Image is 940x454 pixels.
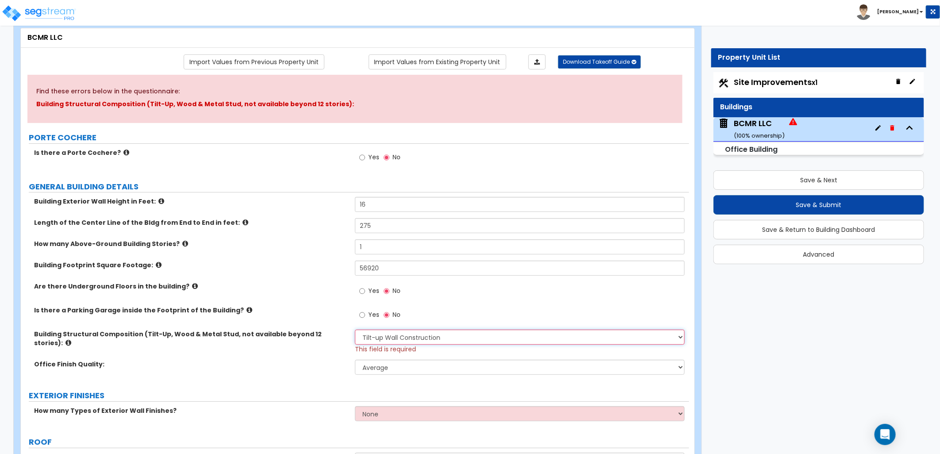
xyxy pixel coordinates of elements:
[34,197,348,206] label: Building Exterior Wall Height in Feet:
[34,406,348,415] label: How many Types of Exterior Wall Finishes?
[29,436,689,448] label: ROOF
[34,360,348,369] label: Office Finish Quality:
[393,286,401,295] span: No
[718,118,729,129] img: building.svg
[184,54,324,69] a: Import the dynamic attribute values from previous properties.
[1,4,77,22] img: logo_pro_r.png
[713,220,924,239] button: Save & Return to Building Dashboard
[393,153,401,162] span: No
[192,283,198,289] i: click for more info!
[368,310,379,319] span: Yes
[718,77,729,89] img: Construction.png
[36,99,674,110] p: Building Structural Composition (Tilt-Up, Wood & Metal Stud, not available beyond 12 stories):
[27,33,688,43] div: BCMR LLC
[34,239,348,248] label: How many Above-Ground Building Stories?
[718,118,797,140] span: BCMR LLC
[247,307,252,313] i: click for more info!
[359,310,365,320] input: Yes
[243,219,248,226] i: click for more info!
[355,345,416,354] span: This field is required
[725,144,778,154] small: Office Building
[368,286,379,295] span: Yes
[29,390,689,401] label: EXTERIOR FINISHES
[856,4,871,20] img: avatar.png
[34,330,348,347] label: Building Structural Composition (Tilt-Up, Wood & Metal Stud, not available beyond 12 stories):
[734,77,817,88] span: Site Improvements
[563,58,630,65] span: Download Takeoff Guide
[29,181,689,192] label: GENERAL BUILDING DETAILS
[718,53,920,63] div: Property Unit List
[36,88,674,95] h5: Find these errors below in the questionnaire:
[384,310,389,320] input: No
[713,170,924,190] button: Save & Next
[368,153,379,162] span: Yes
[34,148,348,157] label: Is there a Porte Cochere?
[734,118,785,140] div: BCMR LLC
[182,240,188,247] i: click for more info!
[528,54,546,69] a: Import the dynamic attributes value through Excel sheet
[384,153,389,162] input: No
[734,131,785,140] small: ( 100 % ownership)
[369,54,506,69] a: Import the dynamic attribute values from existing properties.
[720,102,917,112] div: Buildings
[384,286,389,296] input: No
[34,306,348,315] label: Is there a Parking Garage inside the Footprint of the Building?
[558,55,641,69] button: Download Takeoff Guide
[359,153,365,162] input: Yes
[713,195,924,215] button: Save & Submit
[158,198,164,204] i: click for more info!
[34,282,348,291] label: Are there Underground Floors in the building?
[123,149,129,156] i: click for more info!
[34,261,348,269] label: Building Footprint Square Footage:
[713,245,924,264] button: Advanced
[393,310,401,319] span: No
[875,424,896,445] div: Open Intercom Messenger
[34,218,348,227] label: Length of the Center Line of the Bldg from End to End in feet:
[29,132,689,143] label: PORTE COCHERE
[359,286,365,296] input: Yes
[877,8,919,15] b: [PERSON_NAME]
[156,262,162,268] i: click for more info!
[65,339,71,346] i: click for more info!
[812,78,817,87] small: x1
